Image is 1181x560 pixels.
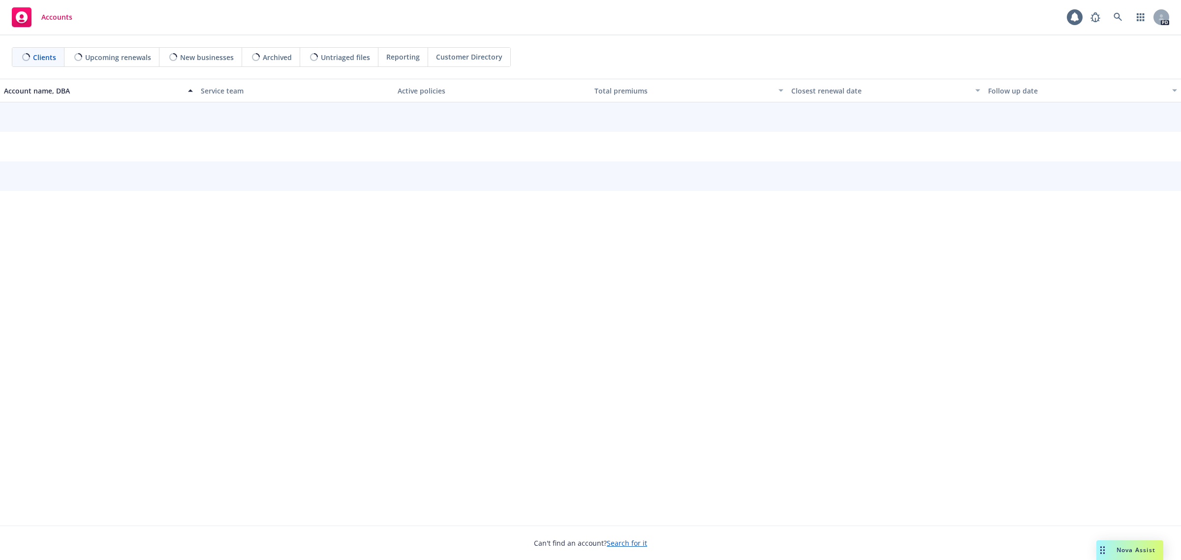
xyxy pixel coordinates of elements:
div: Account name, DBA [4,86,182,96]
button: Service team [197,79,394,102]
button: Total premiums [590,79,787,102]
div: Closest renewal date [791,86,969,96]
span: Customer Directory [436,52,502,62]
button: Closest renewal date [787,79,984,102]
span: Accounts [41,13,72,21]
span: Archived [263,52,292,62]
a: Report a Bug [1086,7,1105,27]
span: Untriaged files [321,52,370,62]
a: Switch app [1131,7,1150,27]
a: Search [1108,7,1128,27]
span: Reporting [386,52,420,62]
a: Search for it [607,538,647,548]
div: Total premiums [594,86,773,96]
div: Follow up date [988,86,1166,96]
button: Follow up date [984,79,1181,102]
button: Nova Assist [1096,540,1163,560]
span: Upcoming renewals [85,52,151,62]
a: Accounts [8,3,76,31]
div: Active policies [398,86,587,96]
span: Clients [33,52,56,62]
span: Can't find an account? [534,538,647,548]
div: Drag to move [1096,540,1109,560]
span: New businesses [180,52,234,62]
button: Active policies [394,79,590,102]
span: Nova Assist [1117,546,1155,554]
div: Service team [201,86,390,96]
